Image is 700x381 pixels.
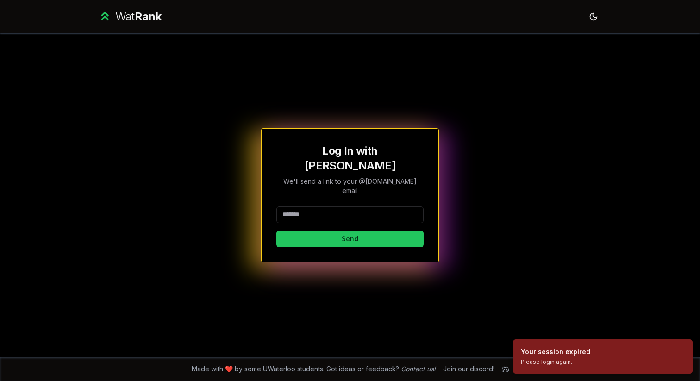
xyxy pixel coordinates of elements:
div: Join our discord! [443,364,494,374]
a: WatRank [98,9,162,24]
div: Wat [115,9,162,24]
p: We'll send a link to your @[DOMAIN_NAME] email [276,177,424,195]
span: Rank [135,10,162,23]
a: Contact us! [401,365,436,373]
div: Please login again. [521,358,590,366]
span: Made with ❤️ by some UWaterloo students. Got ideas or feedback? [192,364,436,374]
button: Send [276,231,424,247]
h1: Log In with [PERSON_NAME] [276,144,424,173]
div: Your session expired [521,347,590,356]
